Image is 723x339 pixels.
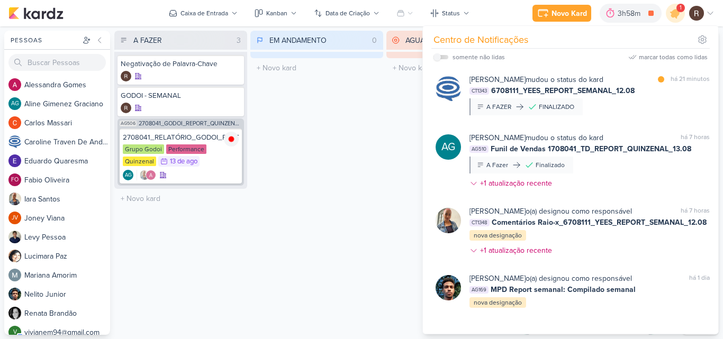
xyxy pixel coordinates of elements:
[639,52,708,62] div: marcar todas como lidas
[146,170,156,180] img: Alessandra Gomes
[469,326,585,337] div: comentou no kard
[469,327,526,336] b: [PERSON_NAME]
[469,273,632,284] div: o(a) designou como responsável
[539,102,574,112] div: FINALIZADO
[12,215,18,221] p: JV
[137,170,156,180] div: Colaboradores: Iara Santos, Alessandra Gomes
[436,208,461,233] img: Iara Santos
[436,134,461,160] div: Aline Gimenez Graciano
[433,33,528,47] div: Centro de Notificações
[8,7,64,20] img: kardz.app
[8,288,21,300] img: Nelito Junior
[469,87,489,95] span: CT1343
[618,8,644,19] div: 3h58m
[24,289,110,300] div: N e l i t o J u n i o r
[8,78,21,91] img: Alessandra Gomes
[121,71,131,81] div: Criador(a): Rafael Dornelles
[492,217,707,228] span: Comentários Raio-x_6708111_YEES_REPORT_SEMANAL_12.08
[166,144,206,154] div: Performance
[469,206,632,217] div: o(a) designou como responsável
[469,219,490,226] span: CT1348
[552,8,587,19] div: Novo Kard
[469,286,489,294] span: AG169
[8,35,80,45] div: Pessoas
[469,133,526,142] b: [PERSON_NAME]
[121,103,131,113] div: Criador(a): Rafael Dornelles
[24,175,110,186] div: F a b i o O l i v e i r a
[120,121,137,126] span: AG506
[8,135,21,148] img: Caroline Traven De Andrade
[441,140,455,154] p: AG
[252,60,381,76] input: + Novo kard
[125,173,132,178] p: AG
[139,121,242,126] span: 2708041_GODOI_REPORT_QUINZENAL_14.08
[469,145,489,153] span: AG510
[24,136,110,148] div: C a r o l i n e T r a v e n D e A n d r a d e
[388,60,517,76] input: + Novo kard
[8,193,21,205] img: Iara Santos
[8,326,21,338] div: vivianem94@gmail.com
[8,116,21,129] img: Carlos Massari
[121,103,131,113] img: Rafael Dornelles
[689,6,704,21] img: Rafael Dornelles
[123,133,239,142] div: 2708041_RELATÓRIO_GODOI_REPORT_QUINZENAL_14.08
[480,178,554,189] div: +1 atualização recente
[671,74,710,85] div: há 21 minutos
[681,206,710,217] div: há 7 horas
[232,35,245,46] div: 3
[139,170,150,180] img: Iara Santos
[24,251,110,262] div: L u c i m a r a P a z
[24,232,110,243] div: L e v y P e s s o a
[436,275,461,300] img: Nelito Junior
[24,155,110,167] div: E d u a r d o Q u a r e s m a
[24,194,110,205] div: I a r a S a n t o s
[8,250,21,262] img: Lucimara Paz
[469,274,526,283] b: [PERSON_NAME]
[469,207,526,216] b: [PERSON_NAME]
[121,91,241,100] div: GODOI - SEMANAL
[24,308,110,319] div: R e n a t a B r a n d ã o
[123,170,133,180] div: Criador(a): Aline Gimenez Graciano
[24,213,110,224] div: J o n e y V i a n a
[689,326,710,337] div: há 1 dia
[480,245,554,256] div: +1 atualização recente
[453,52,505,62] div: somente não lidas
[170,158,197,165] div: 13 de ago
[11,177,19,183] p: FO
[24,270,110,281] div: M a r i a n a A m o r i m
[8,212,21,224] div: Joney Viana
[123,144,164,154] div: Grupo Godoi
[116,191,245,206] input: + Novo kard
[491,143,691,154] span: Funil de Vendas 1708041_TD_REPORT_QUINZENAL_13.08
[24,79,110,90] div: A l e s s a n d r a G o m e s
[11,101,19,107] p: AG
[486,102,511,112] div: A FAZER
[491,85,635,96] span: 6708111_YEES_REPORT_SEMANAL_12.08
[532,5,591,22] button: Novo Kard
[469,132,603,143] div: mudou o status do kard
[121,71,131,81] img: Rafael Dornelles
[224,132,239,146] img: tracking
[24,98,110,109] div: A l i n e G i m e n e z G r a c i a n o
[24,327,110,338] div: v i v i a n e m 9 4 @ g m a i l . c o m
[436,76,461,102] img: Caroline Traven De Andrade
[8,154,21,167] img: Eduardo Quaresma
[469,75,526,84] b: [PERSON_NAME]
[681,132,710,143] div: há 7 horas
[8,269,21,281] img: Mariana Amorim
[491,284,636,295] span: MPD Report semanal: Compilado semanal
[368,35,381,46] div: 0
[8,54,106,71] input: Buscar Pessoas
[689,273,710,284] div: há 1 dia
[8,231,21,243] img: Levy Pessoa
[8,307,21,319] img: Renata Brandão
[123,157,156,166] div: Quinzenal
[121,59,241,69] div: Negativação de Palavra-Chave
[469,297,526,308] div: nova designação
[469,74,603,85] div: mudou o status do kard
[536,160,565,170] div: Finalizado
[486,160,508,170] div: A Fazer
[123,170,133,180] div: Aline Gimenez Graciano
[8,97,21,110] div: Aline Gimenez Graciano
[680,4,682,12] span: 1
